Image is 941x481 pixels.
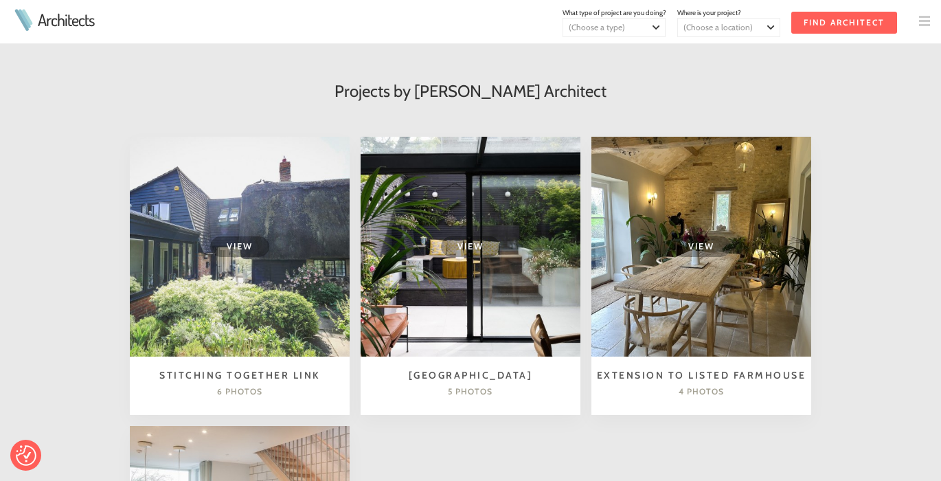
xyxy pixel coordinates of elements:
span: 5 photos [448,386,492,396]
span: Where is your project? [677,8,741,17]
span: View [210,236,269,256]
span: View [672,236,731,256]
a: Stitching together link [159,369,320,381]
span: View [441,236,500,256]
a: View [130,137,350,357]
a: View [361,137,580,357]
a: View [591,137,811,357]
input: Find Architect [791,12,897,34]
h2: Projects by [PERSON_NAME] Architect [130,79,811,104]
span: 4 photos [679,386,724,396]
span: 6 photos [217,386,262,396]
span: What type of project are you doing? [563,8,666,17]
img: Revisit consent button [16,445,36,466]
a: Extension to listed Farmhouse [597,369,806,381]
img: Architects [11,9,36,31]
a: Architects [38,12,94,28]
button: Consent Preferences [16,445,36,466]
a: [GEOGRAPHIC_DATA] [409,369,533,381]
